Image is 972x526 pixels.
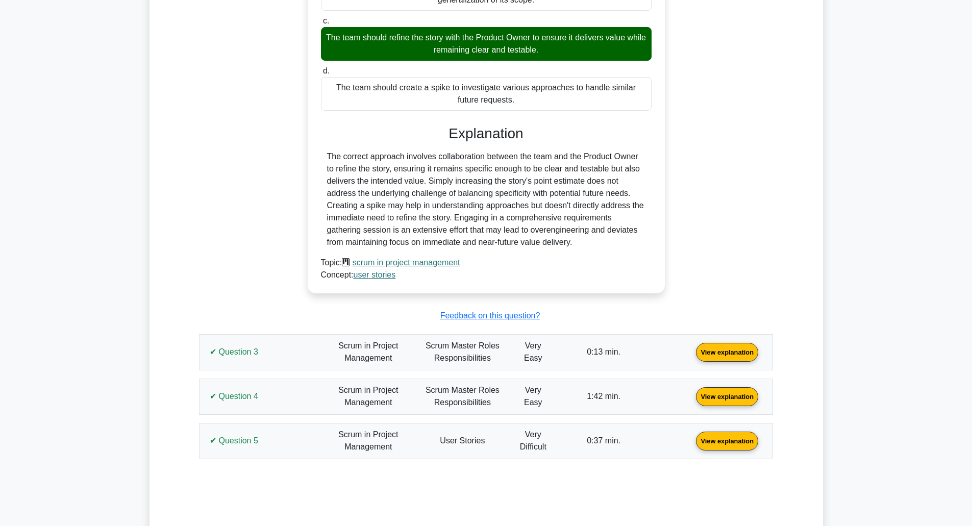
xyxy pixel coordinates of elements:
div: Concept: [321,269,652,281]
a: View explanation [692,436,762,445]
span: c. [323,16,329,25]
div: Topic: [321,257,652,269]
a: Feedback on this question? [440,311,540,320]
a: View explanation [692,347,762,356]
div: The team should create a spike to investigate various approaches to handle similar future requests. [321,77,652,111]
span: d. [323,66,330,75]
a: View explanation [692,392,762,400]
div: The team should refine the story with the Product Owner to ensure it delivers value while remaini... [321,27,652,61]
a: user stories [354,270,396,279]
h3: Explanation [327,125,645,142]
a: scrum in project management [353,258,460,267]
div: The correct approach involves collaboration between the team and the Product Owner to refine the ... [327,151,645,248]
